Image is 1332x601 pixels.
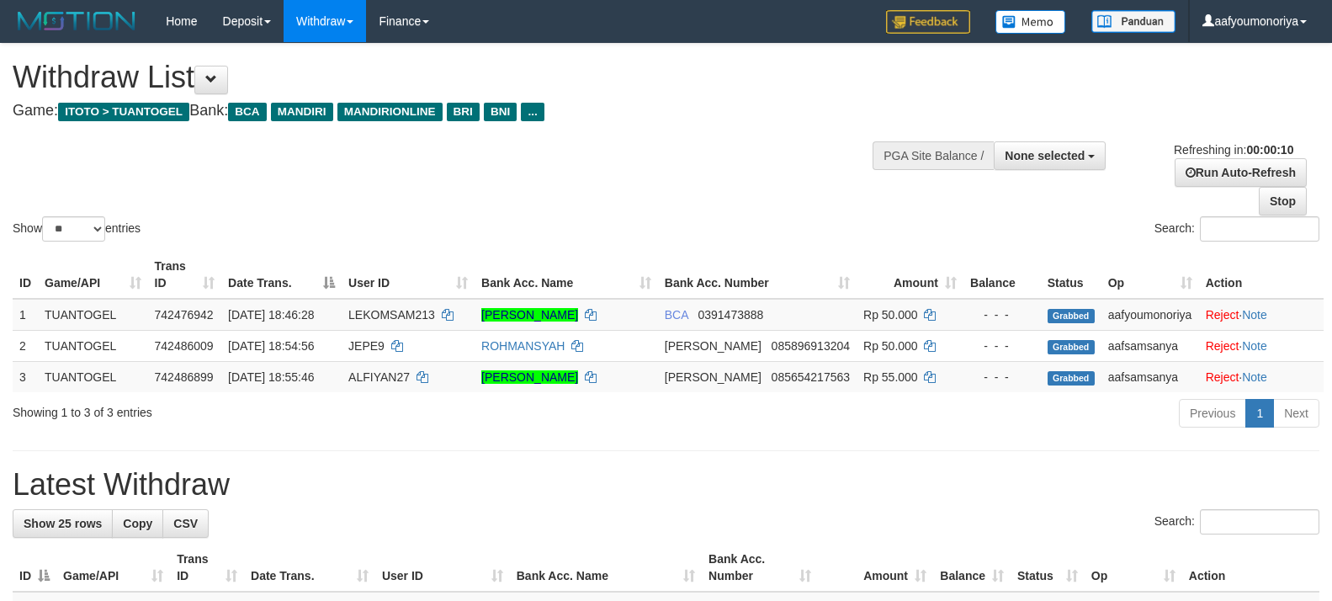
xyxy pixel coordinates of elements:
a: Note [1242,308,1267,322]
th: Op: activate to sort column ascending [1101,251,1199,299]
h4: Game: Bank: [13,103,871,120]
th: Action [1182,544,1319,592]
div: Showing 1 to 3 of 3 entries [13,397,543,421]
td: aafsamsanya [1101,361,1199,392]
a: Copy [112,509,163,538]
th: Trans ID: activate to sort column ascending [148,251,222,299]
span: MANDIRIONLINE [337,103,443,121]
img: Button%20Memo.svg [995,10,1066,34]
th: ID [13,251,38,299]
h1: Withdraw List [13,61,871,94]
span: ... [521,103,544,121]
span: BCA [665,308,688,322]
td: TUANTOGEL [38,361,148,392]
td: · [1199,361,1324,392]
span: Copy 085654217563 to clipboard [772,370,850,384]
span: LEKOMSAM213 [348,308,435,322]
th: Date Trans.: activate to sort column ascending [244,544,375,592]
span: ALFIYAN27 [348,370,410,384]
input: Search: [1200,509,1319,535]
span: [DATE] 18:54:56 [228,339,314,353]
td: TUANTOGEL [38,330,148,361]
td: · [1199,299,1324,331]
span: MANDIRI [271,103,333,121]
th: User ID: activate to sort column ascending [375,544,510,592]
label: Show entries [13,216,141,242]
a: Run Auto-Refresh [1175,158,1307,187]
a: Reject [1206,308,1239,322]
th: Bank Acc. Number: activate to sort column ascending [702,544,818,592]
td: · [1199,330,1324,361]
span: BNI [484,103,517,121]
select: Showentries [42,216,105,242]
th: Bank Acc. Name: activate to sort column ascending [475,251,658,299]
td: TUANTOGEL [38,299,148,331]
a: Next [1273,399,1319,428]
td: 2 [13,330,38,361]
span: [DATE] 18:55:46 [228,370,314,384]
span: JEPE9 [348,339,385,353]
label: Search: [1154,509,1319,535]
a: CSV [162,509,209,538]
th: Game/API: activate to sort column ascending [38,251,148,299]
span: Copy 085896913204 to clipboard [772,339,850,353]
td: 1 [13,299,38,331]
th: Balance: activate to sort column ascending [933,544,1011,592]
a: Reject [1206,339,1239,353]
h1: Latest Withdraw [13,468,1319,502]
div: - - - [970,338,1034,354]
th: Amount: activate to sort column ascending [857,251,963,299]
span: 742486899 [155,370,214,384]
th: Balance [963,251,1041,299]
span: Copy [123,517,152,530]
a: Reject [1206,370,1239,384]
div: - - - [970,306,1034,323]
strong: 00:00:10 [1246,143,1293,157]
th: ID: activate to sort column descending [13,544,56,592]
a: Stop [1259,187,1307,215]
a: [PERSON_NAME] [481,308,578,322]
th: Date Trans.: activate to sort column descending [221,251,342,299]
th: Status [1041,251,1101,299]
span: Show 25 rows [24,517,102,530]
th: Bank Acc. Name: activate to sort column ascending [510,544,702,592]
a: Show 25 rows [13,509,113,538]
span: Rp 50.000 [863,339,918,353]
button: None selected [994,141,1106,170]
th: Action [1199,251,1324,299]
div: PGA Site Balance / [873,141,994,170]
span: BCA [228,103,266,121]
img: panduan.png [1091,10,1175,33]
img: Feedback.jpg [886,10,970,34]
span: [PERSON_NAME] [665,339,762,353]
span: Rp 55.000 [863,370,918,384]
a: [PERSON_NAME] [481,370,578,384]
th: Bank Acc. Number: activate to sort column ascending [658,251,857,299]
span: BRI [447,103,480,121]
span: 742486009 [155,339,214,353]
th: Amount: activate to sort column ascending [818,544,933,592]
span: ITOTO > TUANTOGEL [58,103,189,121]
span: [DATE] 18:46:28 [228,308,314,322]
a: Note [1242,370,1267,384]
th: Op: activate to sort column ascending [1085,544,1182,592]
td: aafyoumonoriya [1101,299,1199,331]
span: Rp 50.000 [863,308,918,322]
span: None selected [1005,149,1085,162]
span: Grabbed [1048,340,1095,354]
span: Copy 0391473888 to clipboard [698,308,763,322]
img: MOTION_logo.png [13,8,141,34]
th: User ID: activate to sort column ascending [342,251,475,299]
span: Refreshing in: [1174,143,1293,157]
th: Trans ID: activate to sort column ascending [170,544,244,592]
a: Note [1242,339,1267,353]
th: Status: activate to sort column ascending [1011,544,1085,592]
td: aafsamsanya [1101,330,1199,361]
span: 742476942 [155,308,214,322]
td: 3 [13,361,38,392]
span: CSV [173,517,198,530]
div: - - - [970,369,1034,386]
span: Grabbed [1048,309,1095,323]
a: 1 [1245,399,1274,428]
span: [PERSON_NAME] [665,370,762,384]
